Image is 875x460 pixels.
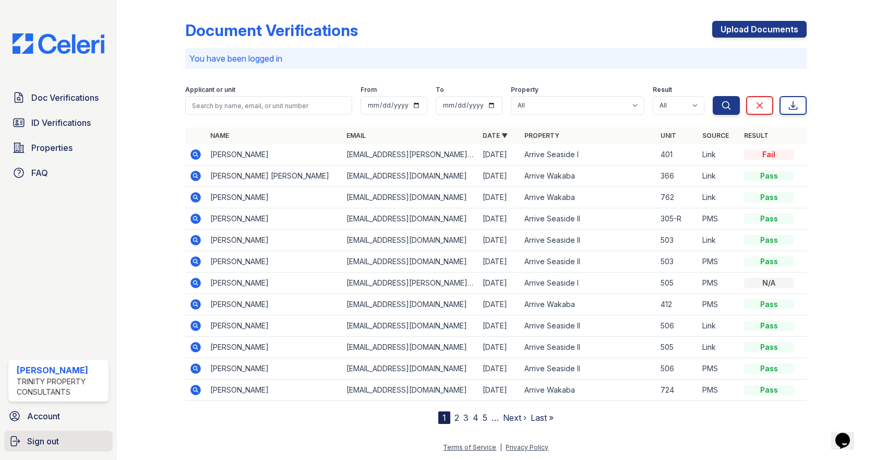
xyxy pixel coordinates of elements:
td: [DATE] [478,208,520,230]
td: [DATE] [478,337,520,358]
div: 1 [438,411,450,424]
a: 4 [473,412,478,423]
td: 505 [656,337,698,358]
td: [PERSON_NAME] [206,294,342,315]
td: [EMAIL_ADDRESS][DOMAIN_NAME] [342,208,478,230]
td: PMS [698,251,740,273]
a: Privacy Policy [506,443,548,451]
div: Pass [744,192,794,203]
td: Arrive Seaside II [520,337,656,358]
div: Pass [744,256,794,267]
td: 412 [656,294,698,315]
td: [PERSON_NAME] [206,208,342,230]
a: Property [524,132,559,139]
td: [PERSON_NAME] [206,358,342,380]
td: [EMAIL_ADDRESS][PERSON_NAME][DOMAIN_NAME] [342,273,478,294]
td: Arrive Wakaba [520,294,656,315]
a: Properties [8,137,109,158]
td: [PERSON_NAME] [PERSON_NAME] [206,166,342,187]
a: Upload Documents [712,21,807,38]
td: [DATE] [478,294,520,315]
span: ID Verifications [31,116,91,129]
a: 2 [454,412,459,423]
label: Result [653,86,672,94]
td: Link [698,230,740,251]
td: Link [698,337,740,358]
div: Pass [744,342,794,352]
td: Arrive Seaside I [520,273,656,294]
td: Arrive Seaside II [520,358,656,380]
div: Pass [744,299,794,310]
label: Property [511,86,538,94]
td: Link [698,187,740,208]
td: [DATE] [478,230,520,251]
td: Arrive Seaside I [520,144,656,166]
td: Arrive Wakaba [520,166,656,187]
td: Arrive Seaside II [520,230,656,251]
a: ID Verifications [8,112,109,133]
td: [EMAIL_ADDRESS][DOMAIN_NAME] [342,166,478,187]
td: [EMAIL_ADDRESS][PERSON_NAME][DOMAIN_NAME] [342,144,478,166]
td: Arrive Wakaba [520,380,656,401]
a: Unit [661,132,676,139]
span: Properties [31,141,73,154]
td: [DATE] [478,144,520,166]
td: 505 [656,273,698,294]
a: Account [4,406,113,427]
a: Result [744,132,769,139]
div: Document Verifications [185,21,358,40]
td: [EMAIL_ADDRESS][DOMAIN_NAME] [342,294,478,315]
td: Arrive Wakaba [520,187,656,208]
input: Search by name, email, or unit number [185,96,352,115]
label: To [436,86,444,94]
td: 724 [656,380,698,401]
td: 366 [656,166,698,187]
td: PMS [698,273,740,294]
td: PMS [698,208,740,230]
div: Pass [744,385,794,395]
td: [EMAIL_ADDRESS][DOMAIN_NAME] [342,315,478,337]
td: [PERSON_NAME] [206,251,342,273]
a: Name [210,132,229,139]
td: [EMAIL_ADDRESS][DOMAIN_NAME] [342,337,478,358]
a: 3 [463,412,469,423]
a: Sign out [4,431,113,452]
td: PMS [698,358,740,380]
td: Arrive Seaside II [520,251,656,273]
td: [EMAIL_ADDRESS][DOMAIN_NAME] [342,380,478,401]
td: [DATE] [478,315,520,337]
a: Email [346,132,366,139]
td: [PERSON_NAME] [206,337,342,358]
td: 506 [656,358,698,380]
span: Account [27,410,60,422]
a: Date ▼ [483,132,508,139]
div: Trinity Property Consultants [17,376,104,397]
td: [DATE] [478,358,520,380]
td: [EMAIL_ADDRESS][DOMAIN_NAME] [342,358,478,380]
td: [DATE] [478,187,520,208]
td: [EMAIL_ADDRESS][DOMAIN_NAME] [342,251,478,273]
td: [PERSON_NAME] [206,315,342,337]
label: From [361,86,377,94]
td: [PERSON_NAME] [206,187,342,208]
div: | [500,443,502,451]
a: Doc Verifications [8,87,109,108]
td: 762 [656,187,698,208]
div: Pass [744,363,794,374]
td: [PERSON_NAME] [206,273,342,294]
td: Link [698,144,740,166]
td: PMS [698,294,740,315]
td: Arrive Seaside II [520,315,656,337]
img: CE_Logo_Blue-a8612792a0a2168367f1c8372b55b34899dd931a85d93a1a3d3e32e68fde9ad4.png [4,33,113,54]
div: [PERSON_NAME] [17,364,104,376]
div: Fail [744,149,794,160]
a: Source [702,132,729,139]
label: Applicant or unit [185,86,235,94]
td: [PERSON_NAME] [206,230,342,251]
td: [PERSON_NAME] [206,144,342,166]
p: You have been logged in [189,52,802,65]
div: Pass [744,321,794,331]
td: Arrive Seaside II [520,208,656,230]
div: Pass [744,235,794,245]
